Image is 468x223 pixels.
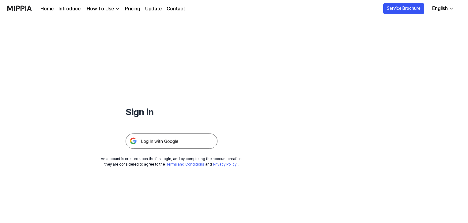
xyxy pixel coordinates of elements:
div: How To Use [85,5,115,13]
div: English [431,5,449,12]
h1: Sign in [126,105,217,119]
a: Terms and Conditions [166,162,204,166]
a: Home [40,5,54,13]
a: Introduce [58,5,81,13]
img: down [115,6,120,11]
a: Contact [167,5,185,13]
div: An account is created upon the first login, and by completing the account creation, they are cons... [101,156,243,167]
button: How To Use [85,5,120,13]
img: 구글 로그인 버튼 [126,133,217,149]
button: Service Brochure [383,3,424,14]
a: Update [145,5,162,13]
button: English [427,2,458,15]
a: Pricing [125,5,140,13]
a: Privacy Policy [213,162,236,166]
